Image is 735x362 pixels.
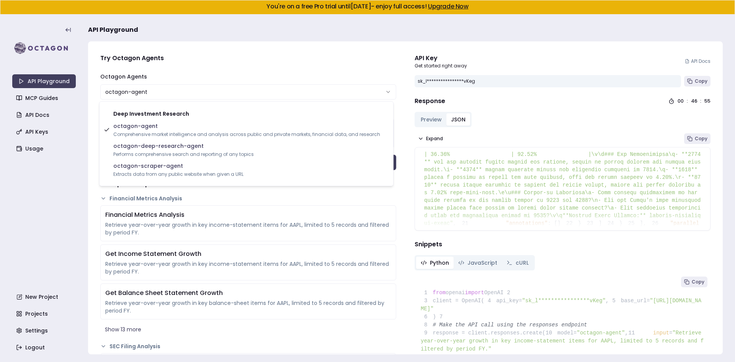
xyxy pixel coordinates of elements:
div: Deep Investment Research [101,108,392,120]
span: Performs comprehensive search and reporting of any topics [113,151,254,157]
span: octagon-scraper-agent [113,162,243,170]
span: Extracts data from any public website when given a URL [113,171,243,177]
span: octagon-agent [113,122,380,130]
span: Comprehensive market intelligence and analysis across public and private markets, financial data,... [113,131,380,138]
span: octagon-deep-research-agent [113,142,254,150]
